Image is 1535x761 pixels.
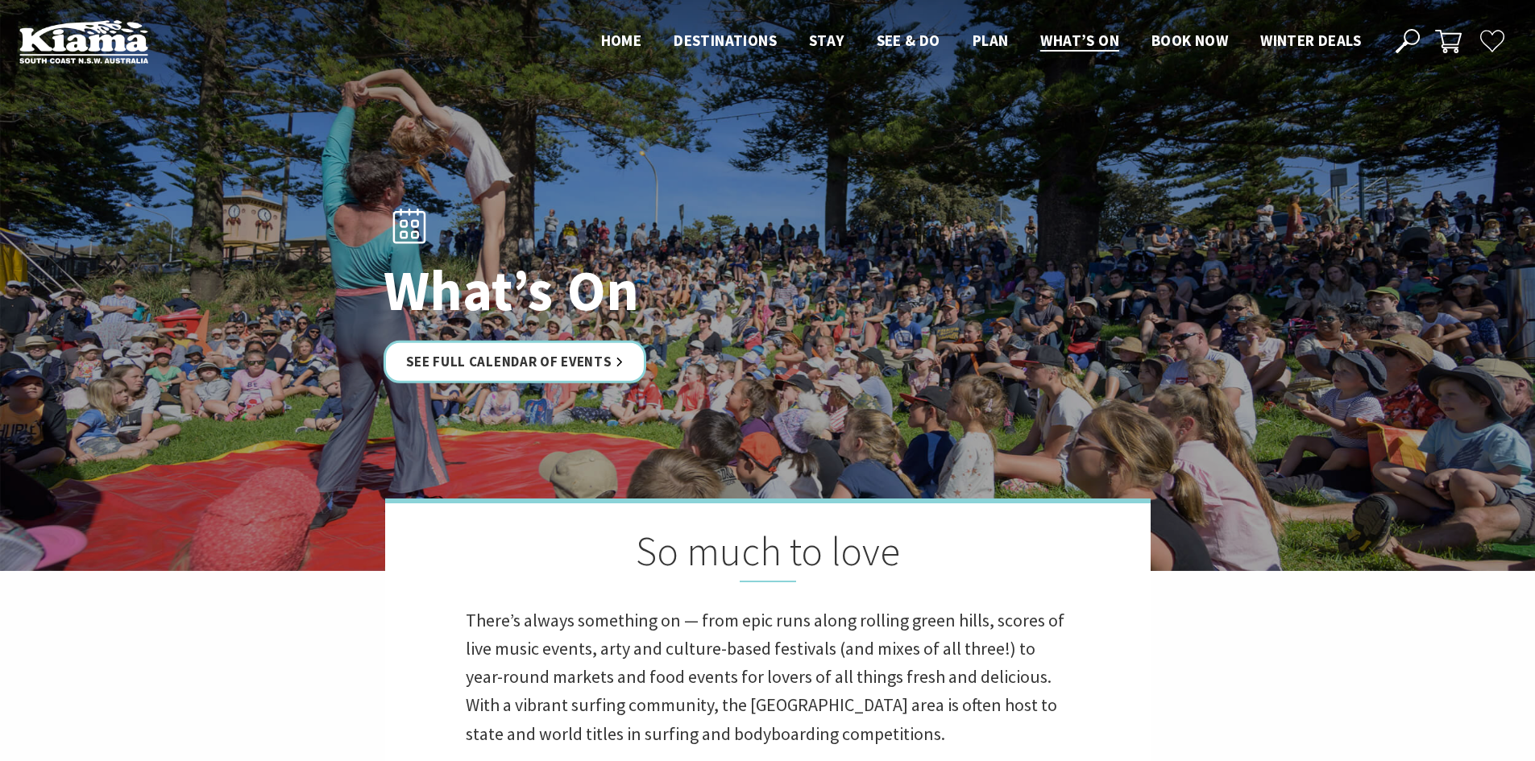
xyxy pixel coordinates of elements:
span: Book now [1151,31,1228,50]
a: See Full Calendar of Events [384,340,647,383]
span: Home [601,31,642,50]
span: What’s On [1040,31,1119,50]
span: Destinations [674,31,777,50]
nav: Main Menu [585,28,1377,55]
h1: What’s On [384,258,839,321]
span: Winter Deals [1260,31,1361,50]
span: Stay [809,31,844,50]
p: There’s always something on — from epic runs along rolling green hills, scores of live music even... [466,606,1070,748]
span: See & Do [877,31,940,50]
img: Kiama Logo [19,19,148,64]
h2: So much to love [466,527,1070,582]
span: Plan [973,31,1009,50]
